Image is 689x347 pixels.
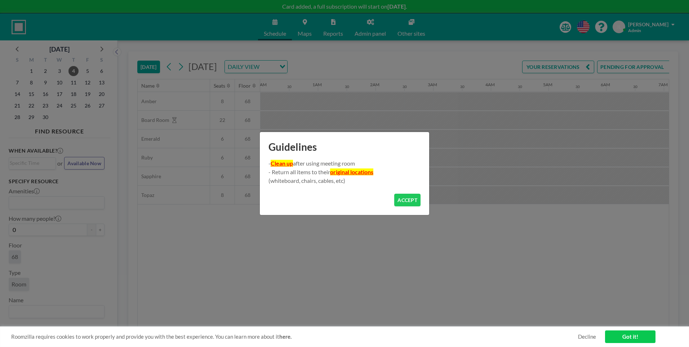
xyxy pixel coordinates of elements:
[578,333,596,340] a: Decline
[11,333,578,340] span: Roomzilla requires cookies to work properly and provide you with the best experience. You can lea...
[271,160,293,167] u: Clean up
[279,333,292,340] a: here.
[268,168,421,176] p: - Return all items to their
[394,194,421,206] button: ACCEPT
[260,132,429,159] h1: Guidelines
[605,330,655,343] a: Got it!
[268,159,421,168] p: - after using meeting room
[268,176,421,185] p: ㅤ(whiteboard, chairs, cables, etc)
[330,168,373,175] u: original locations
